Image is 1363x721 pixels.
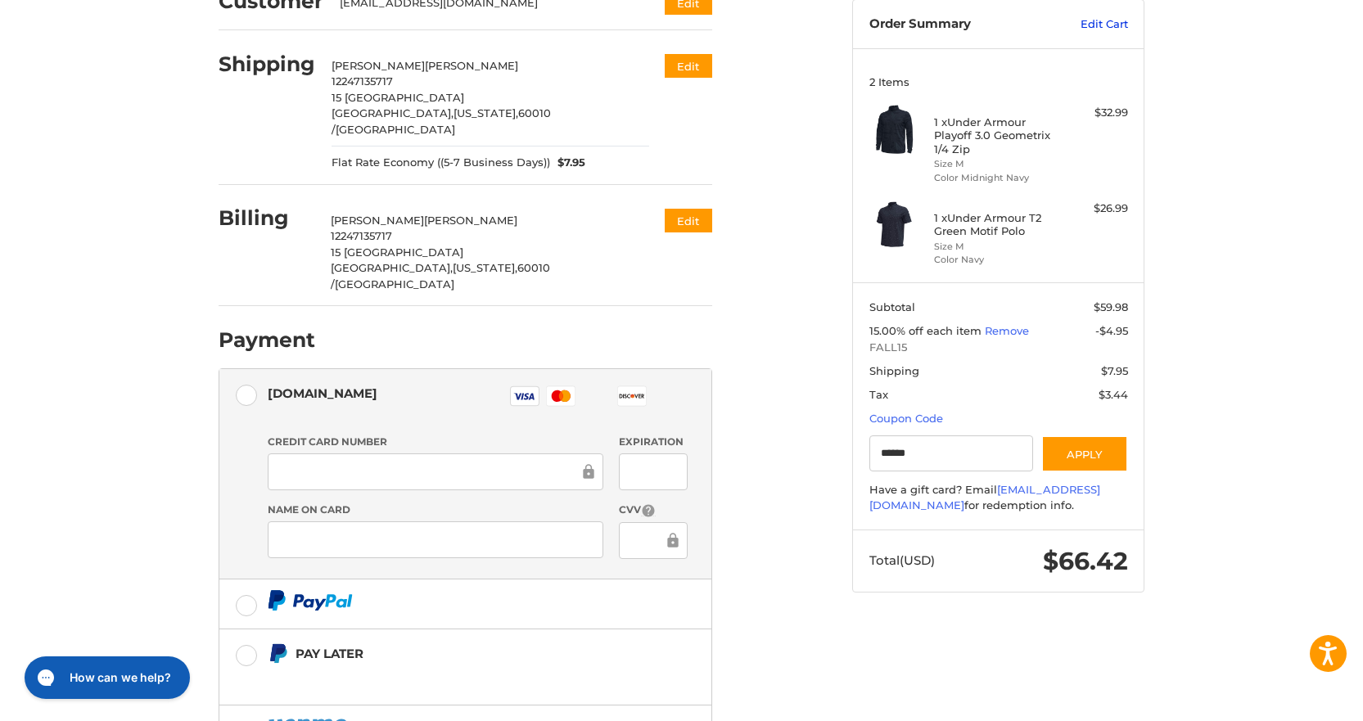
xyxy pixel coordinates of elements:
span: Tax [869,388,888,401]
label: Credit Card Number [268,435,603,449]
h3: Order Summary [869,16,1045,33]
a: Edit Cart [1045,16,1128,33]
span: 12247135717 [331,229,392,242]
span: $66.42 [1043,546,1128,576]
span: FALL15 [869,340,1128,356]
span: Total (USD) [869,552,935,568]
span: $7.95 [1101,364,1128,377]
label: Expiration [619,435,687,449]
li: Size M [934,157,1059,171]
span: $59.98 [1094,300,1128,313]
div: $26.99 [1063,201,1128,217]
span: [GEOGRAPHIC_DATA], [332,106,454,119]
div: [DOMAIN_NAME] [268,380,377,407]
div: Have a gift card? Email for redemption info. [869,482,1128,514]
div: $32.99 [1063,105,1128,121]
span: 60010 / [331,261,550,291]
span: [US_STATE], [453,261,517,274]
img: PayPal icon [268,590,353,611]
label: CVV [619,502,687,518]
span: [GEOGRAPHIC_DATA] [335,277,454,291]
span: $3.44 [1099,388,1128,401]
label: Name on Card [268,502,603,517]
a: Remove [985,324,1029,337]
span: [PERSON_NAME] [425,59,518,72]
h2: Payment [219,327,315,353]
h3: 2 Items [869,75,1128,88]
span: 12247135717 [332,74,393,88]
span: 60010 / [332,106,551,136]
li: Color Midnight Navy [934,171,1059,185]
span: 15 [GEOGRAPHIC_DATA] [331,246,463,259]
li: Color Navy [934,253,1059,267]
h2: Shipping [219,52,315,77]
span: [US_STATE], [454,106,518,119]
button: Apply [1041,435,1128,472]
span: [PERSON_NAME] [331,214,424,227]
button: Edit [665,54,712,78]
span: Flat Rate Economy ((5-7 Business Days)) [332,155,550,171]
span: $7.95 [550,155,586,171]
button: Edit [665,209,712,232]
img: Pay Later icon [268,643,288,664]
span: 15 [GEOGRAPHIC_DATA] [332,91,464,104]
div: Pay Later [296,640,609,667]
h2: Billing [219,205,314,231]
span: [GEOGRAPHIC_DATA], [331,261,453,274]
h4: 1 x Under Armour T2 Green Motif Polo [934,211,1059,238]
span: [PERSON_NAME] [332,59,425,72]
span: 15.00% off each item [869,324,985,337]
span: Shipping [869,364,919,377]
span: [GEOGRAPHIC_DATA] [336,123,455,136]
li: Size M [934,240,1059,254]
span: [PERSON_NAME] [424,214,517,227]
iframe: PayPal Message 3 [268,670,610,685]
h4: 1 x Under Armour Playoff 3.0 Geometrix 1/4 Zip [934,115,1059,155]
span: Subtotal [869,300,915,313]
span: -$4.95 [1095,324,1128,337]
a: Coupon Code [869,412,943,425]
iframe: Gorgias live chat messenger [16,651,195,705]
input: Gift Certificate or Coupon Code [869,435,1034,472]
